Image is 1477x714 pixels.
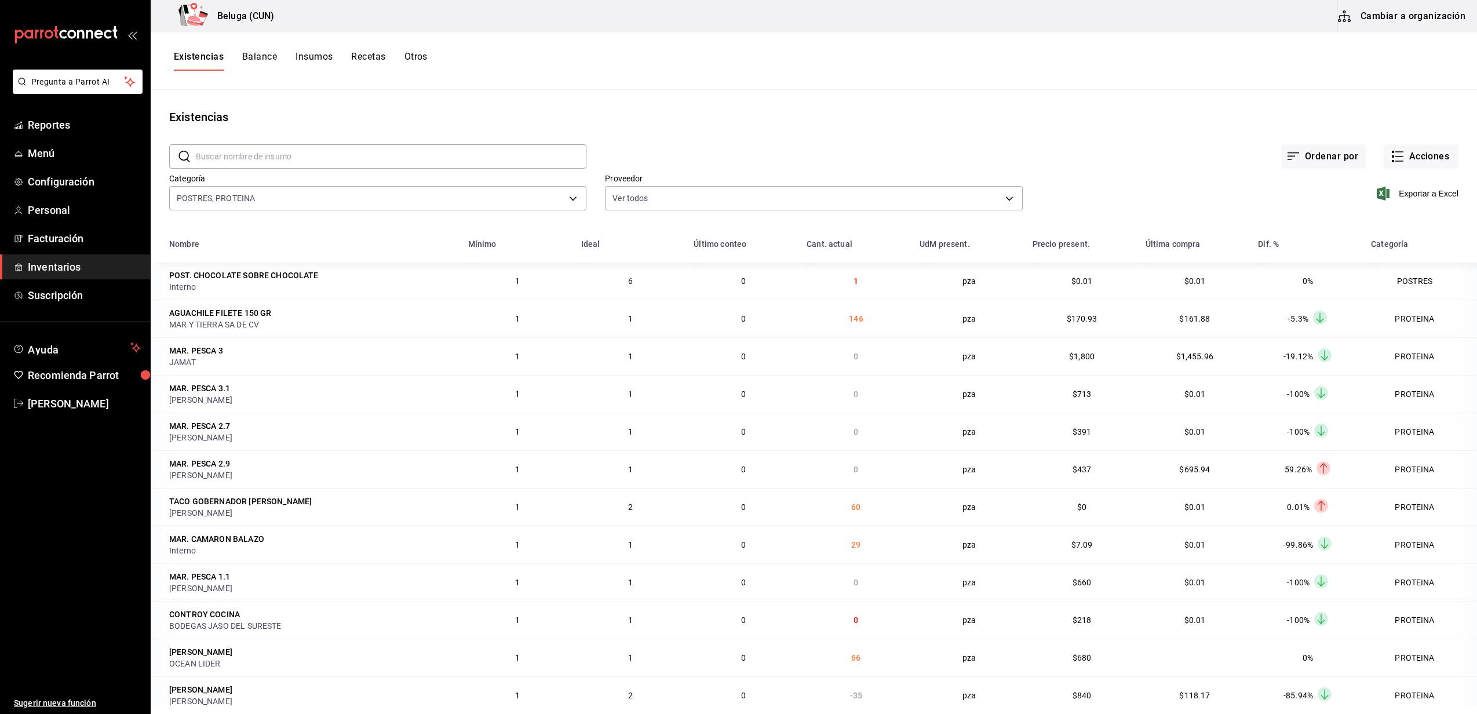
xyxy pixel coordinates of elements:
[468,239,497,249] div: Mínimo
[1287,389,1310,399] span: -100%
[628,389,633,399] span: 1
[628,653,633,662] span: 1
[851,540,860,549] span: 29
[28,117,141,133] span: Reportes
[1071,540,1093,549] span: $7.09
[1282,144,1365,169] button: Ordenar por
[741,502,746,512] span: 0
[1288,314,1308,323] span: -5.3%
[169,496,312,507] div: TACO GOBERNADOR [PERSON_NAME]
[1287,615,1310,625] span: -100%
[1364,263,1477,300] td: POSTRES
[174,51,428,71] div: navigation tabs
[741,276,746,286] span: 0
[169,319,454,330] div: MAR Y TIERRA SA DE CV
[913,337,1026,375] td: pza
[1073,578,1092,587] span: $660
[628,615,633,625] span: 1
[851,502,860,512] span: 60
[169,281,454,293] div: Interno
[28,287,141,303] span: Suscripción
[169,356,454,368] div: JAMAT
[242,51,277,71] button: Balance
[28,367,141,383] span: Recomienda Parrot
[174,51,224,71] button: Existencias
[1179,314,1210,323] span: $161.88
[1379,187,1458,201] button: Exportar a Excel
[854,427,858,436] span: 0
[169,394,285,406] div: [PERSON_NAME]
[169,432,285,443] div: [PERSON_NAME]
[1364,300,1477,337] td: PROTEINA
[515,578,520,587] span: 1
[741,314,746,323] span: 0
[127,30,137,39] button: open_drawer_menu
[913,639,1026,676] td: pza
[628,352,633,361] span: 1
[28,145,141,161] span: Menú
[628,502,633,512] span: 2
[1184,540,1206,549] span: $0.01
[1071,276,1093,286] span: $0.01
[628,314,633,323] span: 1
[741,389,746,399] span: 0
[1283,540,1313,549] span: -99.86%
[913,263,1026,300] td: pza
[1073,427,1092,436] span: $391
[1146,239,1201,249] div: Última compra
[177,192,255,204] span: POSTRES, PROTEINA
[169,345,223,356] div: MAR. PESCA 3
[854,578,858,587] span: 0
[169,174,586,183] label: Categoría
[1384,144,1458,169] button: Acciones
[850,691,862,700] span: -35
[849,314,863,323] span: 146
[8,84,143,96] a: Pregunta a Parrot AI
[404,51,428,71] button: Otros
[854,465,858,474] span: 0
[28,202,141,218] span: Personal
[13,70,143,94] button: Pregunta a Parrot AI
[515,276,520,286] span: 1
[169,382,230,394] div: MAR. PESCA 3.1
[169,108,228,126] div: Existencias
[1073,465,1092,474] span: $437
[628,691,633,700] span: 2
[913,488,1026,526] td: pza
[515,615,520,625] span: 1
[1287,578,1310,587] span: -100%
[515,352,520,361] span: 1
[169,620,454,632] div: BODEGAS JASO DEL SURESTE
[1364,601,1477,639] td: PROTEINA
[515,540,520,549] span: 1
[1285,465,1312,474] span: 59.26%
[169,307,271,319] div: AGUACHILE FILETE 150 GR
[1184,389,1206,399] span: $0.01
[169,507,285,519] div: [PERSON_NAME]
[1073,653,1092,662] span: $680
[694,239,746,249] div: Último conteo
[913,526,1026,563] td: pza
[1283,691,1313,700] span: -85.94%
[296,51,333,71] button: Insumos
[1073,615,1092,625] span: $218
[515,653,520,662] span: 1
[1067,314,1097,323] span: $170.93
[1364,526,1477,563] td: PROTEINA
[1371,239,1408,249] div: Categoría
[515,427,520,436] span: 1
[1179,691,1210,700] span: $118.17
[169,420,230,432] div: MAR. PESCA 2.7
[1073,389,1092,399] span: $713
[628,276,633,286] span: 6
[854,276,858,286] span: 1
[1176,352,1213,361] span: $1,455.96
[628,540,633,549] span: 1
[169,269,319,281] div: POST. CHOCOLATE SOBRE CHOCOLATE
[28,341,126,355] span: Ayuda
[1073,691,1092,700] span: $840
[1179,465,1210,474] span: $695.94
[913,413,1026,450] td: pza
[1184,427,1206,436] span: $0.01
[515,465,520,474] span: 1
